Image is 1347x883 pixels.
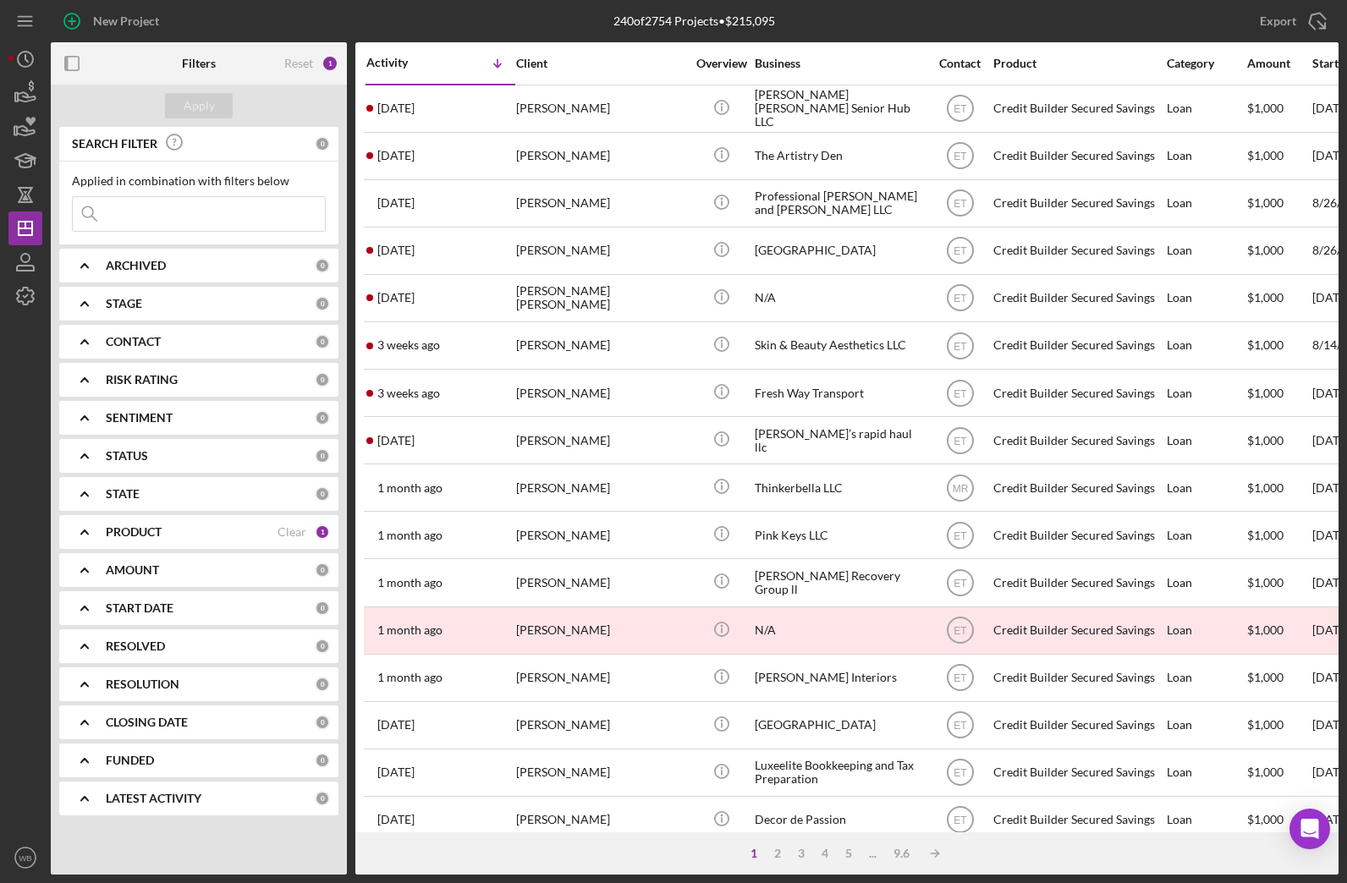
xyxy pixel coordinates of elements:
[755,560,924,605] div: [PERSON_NAME] Recovery Group ll
[755,465,924,510] div: Thinkerbella LLC
[377,338,440,352] time: 2025-08-14 20:24
[516,798,685,842] div: [PERSON_NAME]
[1247,513,1311,557] div: $1,000
[315,715,330,730] div: 0
[315,334,330,349] div: 0
[516,513,685,557] div: [PERSON_NAME]
[860,847,885,860] div: ...
[690,57,753,70] div: Overview
[284,57,313,70] div: Reset
[755,181,924,226] div: Professional [PERSON_NAME] and [PERSON_NAME] LLC
[1247,86,1311,131] div: $1,000
[315,486,330,502] div: 0
[954,103,967,115] text: ET
[516,608,685,653] div: [PERSON_NAME]
[315,677,330,692] div: 0
[755,370,924,415] div: Fresh Way Transport
[377,387,440,400] time: 2025-08-12 19:52
[315,136,330,151] div: 0
[165,93,233,118] button: Apply
[8,841,42,875] button: WB
[516,86,685,131] div: [PERSON_NAME]
[19,853,31,863] text: WB
[516,703,685,748] div: [PERSON_NAME]
[755,798,924,842] div: Decor de Passion
[954,578,967,590] text: ET
[1167,655,1245,700] div: Loan
[106,487,140,501] b: STATE
[377,101,415,115] time: 2025-09-01 13:10
[954,387,967,399] text: ET
[755,276,924,321] div: N/A
[1247,608,1311,653] div: $1,000
[954,625,967,637] text: ET
[516,418,685,463] div: [PERSON_NAME]
[993,57,1163,70] div: Product
[106,716,188,729] b: CLOSING DATE
[377,244,415,257] time: 2025-08-26 14:29
[377,149,415,162] time: 2025-08-29 00:18
[993,513,1163,557] div: Credit Builder Secured Savings
[516,323,685,368] div: [PERSON_NAME]
[993,418,1163,463] div: Credit Builder Secured Savings
[377,813,415,826] time: 2025-07-08 00:22
[1247,57,1311,70] div: Amount
[377,718,415,732] time: 2025-07-15 01:49
[755,86,924,131] div: [PERSON_NAME] [PERSON_NAME] Senior Hub LLC
[755,655,924,700] div: [PERSON_NAME] Interiors
[106,297,142,310] b: STAGE
[1167,513,1245,557] div: Loan
[1167,86,1245,131] div: Loan
[993,750,1163,795] div: Credit Builder Secured Savings
[1167,276,1245,321] div: Loan
[1247,323,1311,368] div: $1,000
[315,753,330,768] div: 0
[377,434,415,447] time: 2025-08-07 16:27
[106,754,154,767] b: FUNDED
[516,134,685,178] div: [PERSON_NAME]
[72,137,157,151] b: SEARCH FILTER
[1247,465,1311,510] div: $1,000
[315,296,330,311] div: 0
[516,370,685,415] div: [PERSON_NAME]
[106,563,159,577] b: AMOUNT
[993,181,1163,226] div: Credit Builder Secured Savings
[106,792,201,805] b: LATEST ACTIVITY
[106,639,165,653] b: RESOLVED
[954,293,967,304] text: ET
[993,703,1163,748] div: Credit Builder Secured Savings
[1167,134,1245,178] div: Loan
[755,608,924,653] div: N/A
[72,174,326,188] div: Applied in combination with filters below
[1167,370,1245,415] div: Loan
[315,601,330,616] div: 0
[322,55,338,72] div: 1
[954,340,967,352] text: ET
[366,56,441,69] div: Activity
[837,847,860,860] div: 5
[377,481,443,495] time: 2025-07-31 22:07
[182,57,216,70] b: Filters
[516,57,685,70] div: Client
[1260,4,1296,38] div: Export
[1167,323,1245,368] div: Loan
[993,86,1163,131] div: Credit Builder Secured Savings
[954,814,967,826] text: ET
[315,791,330,806] div: 0
[516,276,685,321] div: [PERSON_NAME] [PERSON_NAME]
[106,677,179,691] b: RESOLUTION
[954,151,967,162] text: ET
[377,671,443,684] time: 2025-07-23 16:44
[516,750,685,795] div: [PERSON_NAME]
[315,562,330,578] div: 0
[1167,57,1245,70] div: Category
[106,335,161,348] b: CONTACT
[993,560,1163,605] div: Credit Builder Secured Savings
[993,323,1163,368] div: Credit Builder Secured Savings
[1247,181,1311,226] div: $1,000
[377,196,415,210] time: 2025-08-26 18:17
[315,372,330,387] div: 0
[1289,809,1330,849] div: Open Intercom Messenger
[106,259,166,272] b: ARCHIVED
[885,847,918,860] div: 9.6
